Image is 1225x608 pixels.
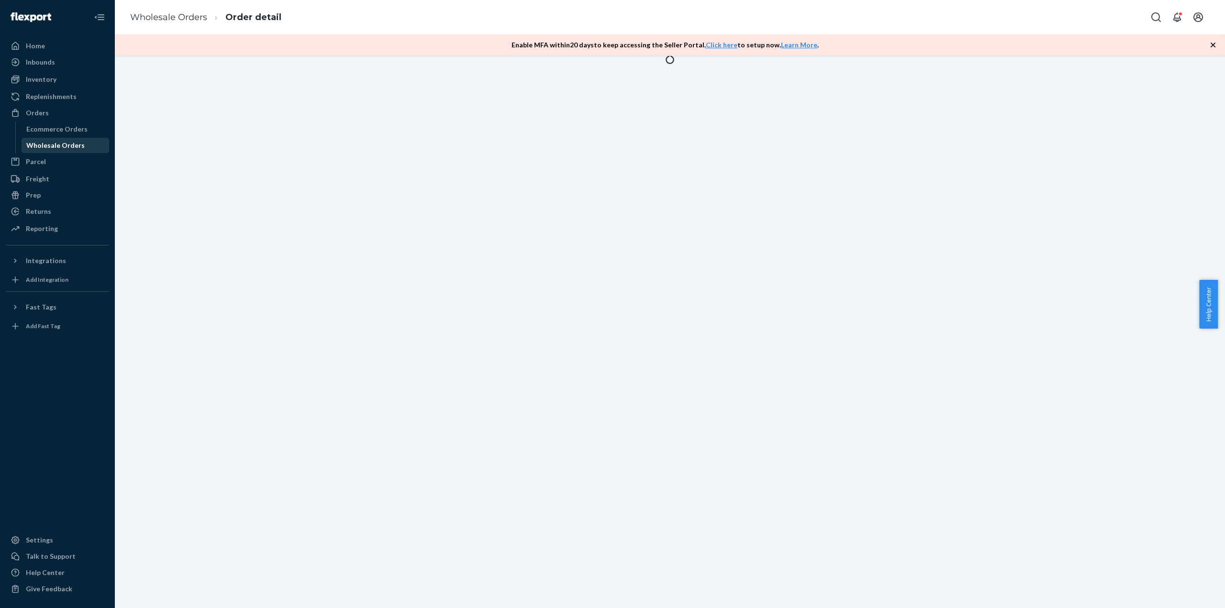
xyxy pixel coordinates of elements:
[6,253,109,268] button: Integrations
[26,108,49,118] div: Orders
[781,41,817,49] a: Learn More
[6,565,109,580] a: Help Center
[26,92,77,101] div: Replenishments
[22,122,110,137] a: Ecommerce Orders
[26,552,76,561] div: Talk to Support
[6,221,109,236] a: Reporting
[6,272,109,287] a: Add Integration
[90,8,109,27] button: Close Navigation
[26,322,60,330] div: Add Fast Tag
[1199,280,1218,329] button: Help Center
[26,41,45,51] div: Home
[26,141,85,150] div: Wholesale Orders
[706,41,737,49] a: Click here
[1147,8,1166,27] button: Open Search Box
[26,57,55,67] div: Inbounds
[6,204,109,219] a: Returns
[6,171,109,187] a: Freight
[6,55,109,70] a: Inbounds
[225,12,281,22] a: Order detail
[26,256,66,265] div: Integrations
[1168,8,1187,27] button: Open notifications
[6,154,109,169] a: Parcel
[6,89,109,104] a: Replenishments
[26,224,58,233] div: Reporting
[26,157,46,166] div: Parcel
[6,105,109,121] a: Orders
[26,302,56,312] div: Fast Tags
[26,75,56,84] div: Inventory
[6,299,109,315] button: Fast Tags
[6,532,109,548] a: Settings
[6,38,109,54] a: Home
[26,535,53,545] div: Settings
[26,584,72,594] div: Give Feedback
[26,568,65,577] div: Help Center
[6,188,109,203] a: Prep
[6,581,109,597] button: Give Feedback
[26,190,41,200] div: Prep
[6,319,109,334] a: Add Fast Tag
[6,549,109,564] a: Talk to Support
[26,124,88,134] div: Ecommerce Orders
[26,276,68,284] div: Add Integration
[6,72,109,87] a: Inventory
[26,174,49,184] div: Freight
[130,12,207,22] a: Wholesale Orders
[1189,8,1208,27] button: Open account menu
[122,3,289,32] ol: breadcrumbs
[11,12,51,22] img: Flexport logo
[26,207,51,216] div: Returns
[22,138,110,153] a: Wholesale Orders
[512,40,819,50] p: Enable MFA within 20 days to keep accessing the Seller Portal. to setup now. .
